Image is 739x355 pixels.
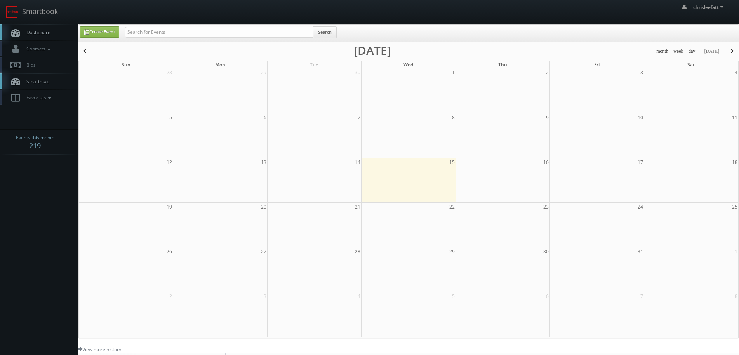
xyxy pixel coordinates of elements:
span: 8 [451,113,456,122]
span: 10 [637,113,644,122]
span: 27 [260,247,267,256]
span: Tue [310,61,318,68]
span: 23 [543,203,549,211]
img: smartbook-logo.png [6,6,18,18]
span: 19 [166,203,173,211]
span: 31 [637,247,644,256]
span: Favorites [23,94,53,101]
span: Thu [498,61,507,68]
span: 13 [260,158,267,166]
button: [DATE] [701,47,722,56]
span: 24 [637,203,644,211]
span: 1 [734,247,738,256]
span: 9 [545,113,549,122]
span: 12 [166,158,173,166]
span: 7 [357,113,361,122]
span: 29 [449,247,456,256]
span: 26 [166,247,173,256]
span: 11 [731,113,738,122]
span: 3 [640,68,644,77]
span: Sun [122,61,130,68]
span: 14 [354,158,361,166]
button: week [671,47,686,56]
span: 5 [169,113,173,122]
strong: 219 [29,141,41,150]
span: 7 [640,292,644,300]
h2: [DATE] [354,47,391,54]
span: 6 [263,113,267,122]
span: 17 [637,158,644,166]
span: 20 [260,203,267,211]
span: 1 [451,68,456,77]
span: Dashboard [23,29,50,36]
span: Bids [23,62,36,68]
span: 21 [354,203,361,211]
span: 29 [260,68,267,77]
span: 6 [545,292,549,300]
button: day [686,47,698,56]
span: Sat [687,61,695,68]
input: Search for Events [125,27,313,38]
span: 18 [731,158,738,166]
span: 2 [169,292,173,300]
span: Fri [594,61,600,68]
span: Contacts [23,45,52,52]
span: 30 [543,247,549,256]
span: 15 [449,158,456,166]
span: 4 [734,68,738,77]
span: Events this month [16,134,54,142]
span: 16 [543,158,549,166]
a: View more history [78,346,121,353]
span: 22 [449,203,456,211]
a: Create Event [80,26,119,38]
span: 3 [263,292,267,300]
span: Mon [215,61,225,68]
button: month [654,47,671,56]
span: 2 [545,68,549,77]
span: Smartmap [23,78,49,85]
span: 30 [354,68,361,77]
span: 25 [731,203,738,211]
button: Search [313,26,337,38]
span: Wed [403,61,413,68]
span: 28 [354,247,361,256]
span: 4 [357,292,361,300]
span: 8 [734,292,738,300]
span: 28 [166,68,173,77]
span: 5 [451,292,456,300]
span: chrisleefatt [693,4,726,10]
